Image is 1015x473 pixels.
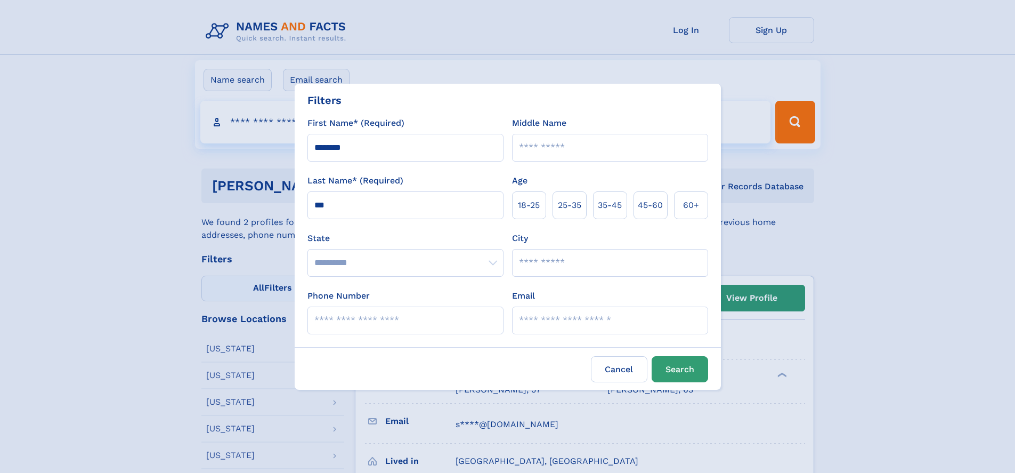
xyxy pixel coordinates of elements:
[307,232,504,245] label: State
[307,117,404,130] label: First Name* (Required)
[307,290,370,302] label: Phone Number
[512,290,535,302] label: Email
[307,174,403,187] label: Last Name* (Required)
[683,199,699,212] span: 60+
[307,92,342,108] div: Filters
[652,356,708,382] button: Search
[512,174,527,187] label: Age
[591,356,647,382] label: Cancel
[598,199,622,212] span: 35‑45
[512,232,528,245] label: City
[518,199,540,212] span: 18‑25
[638,199,663,212] span: 45‑60
[558,199,581,212] span: 25‑35
[512,117,566,130] label: Middle Name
